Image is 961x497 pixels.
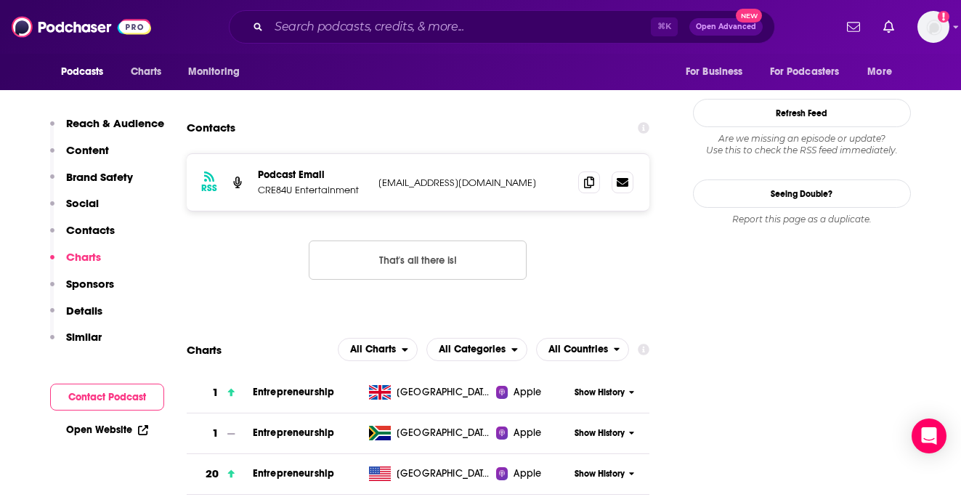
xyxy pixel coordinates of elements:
span: All Categories [439,344,506,355]
a: Entrepreneurship [253,427,334,439]
button: Contacts [50,223,115,250]
a: Show notifications dropdown [877,15,900,39]
button: open menu [676,58,761,86]
button: open menu [338,338,418,361]
a: Apple [496,426,569,440]
span: Logged in as Alexandrapullpr [917,11,949,43]
h3: 1 [212,425,219,442]
a: Entrepreneurship [253,467,334,480]
a: [GEOGRAPHIC_DATA] [363,426,496,440]
button: Reach & Audience [50,116,164,143]
a: Show notifications dropdown [841,15,866,39]
p: Contacts [66,223,115,237]
button: open menu [178,58,259,86]
a: 1 [187,413,253,453]
span: Apple [514,426,541,440]
a: [GEOGRAPHIC_DATA] [363,385,496,400]
p: [EMAIL_ADDRESS][DOMAIN_NAME] [378,177,567,189]
p: Content [66,143,109,157]
a: Apple [496,385,569,400]
span: South Africa [397,426,491,440]
span: Apple [514,466,541,481]
p: Sponsors [66,277,114,291]
span: Apple [514,385,541,400]
h3: 20 [206,466,219,482]
button: Nothing here. [309,241,527,280]
img: Podchaser - Follow, Share and Rate Podcasts [12,13,151,41]
p: CRE84U Entertainment [258,184,367,196]
span: Podcasts [61,62,104,82]
p: Podcast Email [258,169,367,181]
input: Search podcasts, credits, & more... [269,15,651,39]
a: Open Website [66,424,148,436]
button: Social [50,196,99,223]
button: Charts [50,250,101,277]
button: Content [50,143,109,170]
h2: Charts [187,343,222,357]
button: Open AdvancedNew [689,18,763,36]
div: Open Intercom Messenger [912,419,946,453]
button: Show History [569,387,639,399]
button: Show History [569,427,639,440]
button: open menu [51,58,123,86]
a: 20 [187,454,253,494]
span: Charts [131,62,162,82]
button: Sponsors [50,277,114,304]
span: All Charts [350,344,396,355]
a: 1 [187,373,253,413]
button: Show History [569,468,639,480]
span: United States [397,466,491,481]
button: Details [50,304,102,331]
div: Search podcasts, credits, & more... [229,10,775,44]
button: Refresh Feed [693,99,911,127]
div: Report this page as a duplicate. [693,214,911,225]
button: Show profile menu [917,11,949,43]
a: Apple [496,466,569,481]
p: Brand Safety [66,170,133,184]
span: Monitoring [188,62,240,82]
span: For Podcasters [770,62,840,82]
button: open menu [426,338,527,361]
h2: Categories [426,338,527,361]
span: Show History [575,427,625,440]
a: Seeing Double? [693,179,911,208]
button: open menu [536,338,630,361]
span: Show History [575,387,625,399]
p: Details [66,304,102,318]
a: Charts [121,58,171,86]
p: Charts [66,250,101,264]
h3: 1 [212,384,219,401]
button: Similar [50,330,102,357]
img: User Profile [917,11,949,43]
svg: Add a profile image [938,11,949,23]
span: All Countries [548,344,608,355]
a: [GEOGRAPHIC_DATA] [363,466,496,481]
span: Open Advanced [696,23,756,31]
div: Are we missing an episode or update? Use this to check the RSS feed immediately. [693,133,911,156]
p: Similar [66,330,102,344]
h2: Contacts [187,114,235,142]
button: open menu [761,58,861,86]
button: open menu [857,58,910,86]
span: United Kingdom [397,385,491,400]
h3: RSS [201,182,217,194]
span: More [867,62,892,82]
a: Entrepreneurship [253,386,334,398]
span: Show History [575,468,625,480]
span: For Business [686,62,743,82]
span: New [736,9,762,23]
button: Brand Safety [50,170,133,197]
span: ⌘ K [651,17,678,36]
p: Social [66,196,99,210]
h2: Platforms [338,338,418,361]
h2: Countries [536,338,630,361]
button: Contact Podcast [50,384,164,411]
p: Reach & Audience [66,116,164,130]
